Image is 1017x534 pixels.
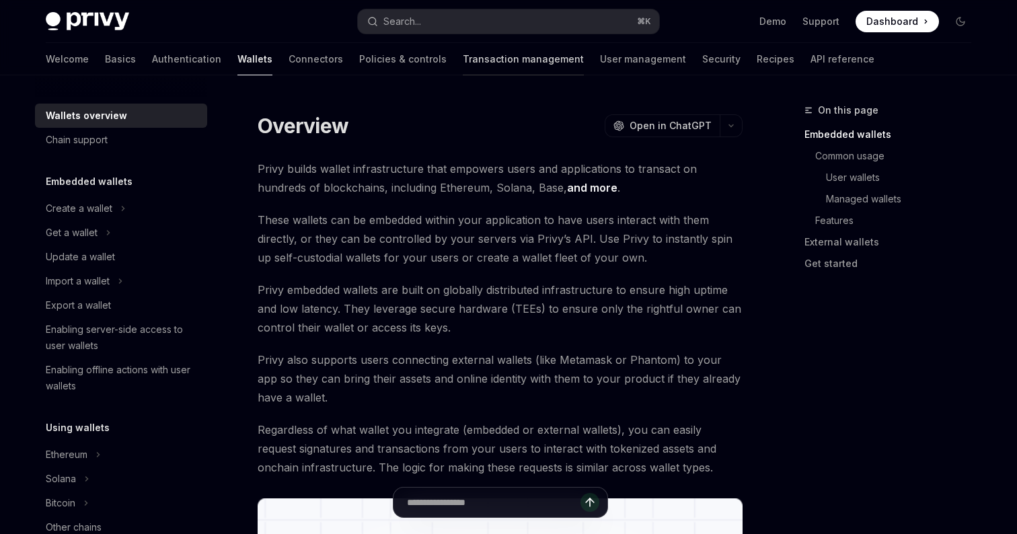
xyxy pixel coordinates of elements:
[950,11,971,32] button: Toggle dark mode
[567,181,617,195] a: and more
[407,488,580,517] input: Ask a question...
[46,362,199,394] div: Enabling offline actions with user wallets
[35,358,207,398] a: Enabling offline actions with user wallets
[237,43,272,75] a: Wallets
[804,167,982,188] a: User wallets
[46,420,110,436] h5: Using wallets
[46,297,111,313] div: Export a wallet
[804,231,982,253] a: External wallets
[46,225,98,241] div: Get a wallet
[46,132,108,148] div: Chain support
[359,43,447,75] a: Policies & controls
[35,104,207,128] a: Wallets overview
[637,16,651,27] span: ⌘ K
[46,12,129,31] img: dark logo
[35,221,207,245] button: Toggle Get a wallet section
[804,145,982,167] a: Common usage
[46,321,199,354] div: Enabling server-side access to user wallets
[46,43,89,75] a: Welcome
[630,119,712,132] span: Open in ChatGPT
[600,43,686,75] a: User management
[46,249,115,265] div: Update a wallet
[46,200,112,217] div: Create a wallet
[258,159,743,197] span: Privy builds wallet infrastructure that empowers users and applications to transact on hundreds o...
[605,114,720,137] button: Open in ChatGPT
[46,495,75,511] div: Bitcoin
[258,420,743,477] span: Regardless of what wallet you integrate (embedded or external wallets), you can easily request si...
[804,188,982,210] a: Managed wallets
[35,245,207,269] a: Update a wallet
[802,15,839,28] a: Support
[811,43,874,75] a: API reference
[35,269,207,293] button: Toggle Import a wallet section
[35,293,207,317] a: Export a wallet
[35,443,207,467] button: Toggle Ethereum section
[46,108,127,124] div: Wallets overview
[383,13,421,30] div: Search...
[463,43,584,75] a: Transaction management
[759,15,786,28] a: Demo
[358,9,659,34] button: Open search
[804,253,982,274] a: Get started
[866,15,918,28] span: Dashboard
[152,43,221,75] a: Authentication
[46,447,87,463] div: Ethereum
[702,43,741,75] a: Security
[289,43,343,75] a: Connectors
[258,280,743,337] span: Privy embedded wallets are built on globally distributed infrastructure to ensure high uptime and...
[258,211,743,267] span: These wallets can be embedded within your application to have users interact with them directly, ...
[35,491,207,515] button: Toggle Bitcoin section
[258,114,348,138] h1: Overview
[856,11,939,32] a: Dashboard
[105,43,136,75] a: Basics
[804,210,982,231] a: Features
[35,196,207,221] button: Toggle Create a wallet section
[580,493,599,512] button: Send message
[46,273,110,289] div: Import a wallet
[258,350,743,407] span: Privy also supports users connecting external wallets (like Metamask or Phantom) to your app so t...
[804,124,982,145] a: Embedded wallets
[818,102,878,118] span: On this page
[35,467,207,491] button: Toggle Solana section
[46,471,76,487] div: Solana
[757,43,794,75] a: Recipes
[46,174,133,190] h5: Embedded wallets
[35,128,207,152] a: Chain support
[35,317,207,358] a: Enabling server-side access to user wallets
